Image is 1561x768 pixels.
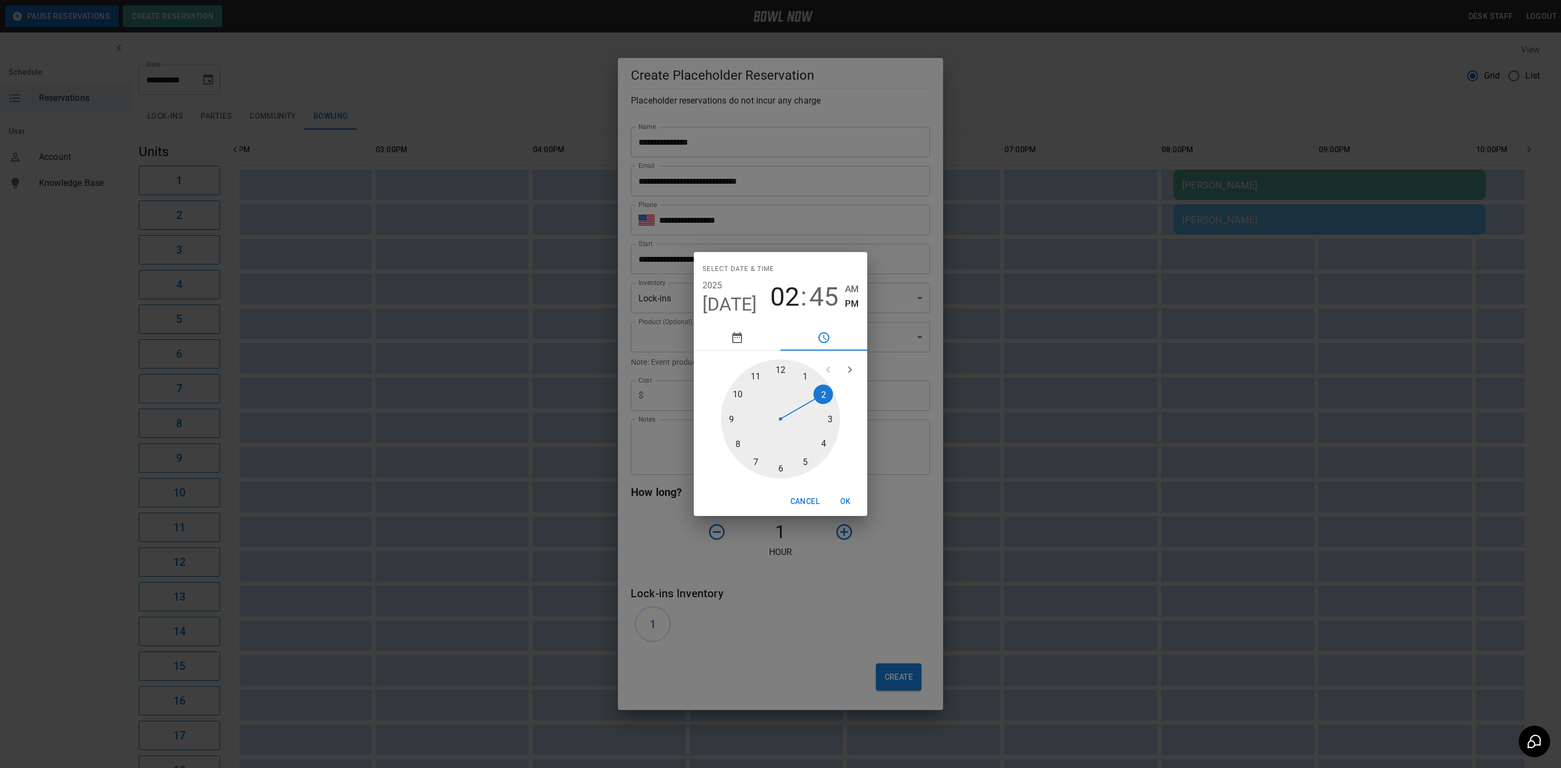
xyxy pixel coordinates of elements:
[845,282,859,296] button: AM
[780,325,867,351] button: pick time
[801,282,807,312] span: :
[694,325,780,351] button: pick date
[702,278,723,293] button: 2025
[702,261,774,278] span: Select date & time
[828,492,863,512] button: OK
[770,282,799,312] button: 02
[809,282,838,312] button: 45
[839,359,861,380] button: open next view
[845,296,859,311] button: PM
[786,492,824,512] button: Cancel
[702,293,757,316] button: [DATE]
